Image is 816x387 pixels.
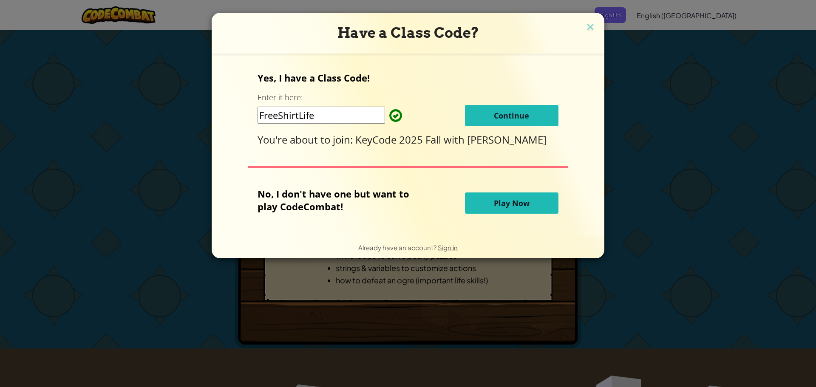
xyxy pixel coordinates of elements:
p: Yes, I have a Class Code! [258,71,558,84]
label: Enter it here: [258,92,303,103]
span: [PERSON_NAME] [467,133,547,147]
span: KeyCode 2025 Fall [355,133,444,147]
a: Sign in [438,243,458,251]
span: Already have an account? [358,243,438,251]
button: Play Now [465,192,558,214]
span: Play Now [494,198,530,208]
span: Have a Class Code? [337,24,479,41]
span: Continue [494,110,529,121]
span: with [444,133,467,147]
img: close icon [585,21,596,34]
button: Continue [465,105,558,126]
span: You're about to join: [258,133,355,147]
p: No, I don't have one but want to play CodeCombat! [258,187,422,213]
